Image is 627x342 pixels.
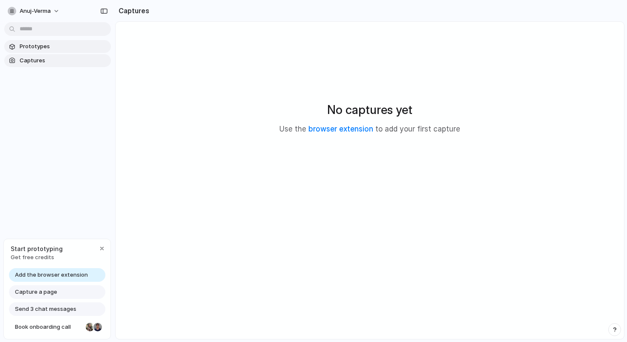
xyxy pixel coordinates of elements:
[308,125,373,133] a: browser extension
[4,4,64,18] button: anuj-verma
[93,322,103,332] div: Christian Iacullo
[11,253,63,262] span: Get free credits
[15,323,82,331] span: Book onboarding call
[327,101,412,119] h2: No captures yet
[11,244,63,253] span: Start prototyping
[20,56,107,65] span: Captures
[20,7,51,15] span: anuj-verma
[15,288,57,296] span: Capture a page
[85,322,95,332] div: Nicole Kubica
[15,271,88,279] span: Add the browser extension
[4,54,111,67] a: Captures
[9,320,105,334] a: Book onboarding call
[279,124,460,135] p: Use the to add your first capture
[4,40,111,53] a: Prototypes
[15,305,76,313] span: Send 3 chat messages
[115,6,149,16] h2: Captures
[20,42,107,51] span: Prototypes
